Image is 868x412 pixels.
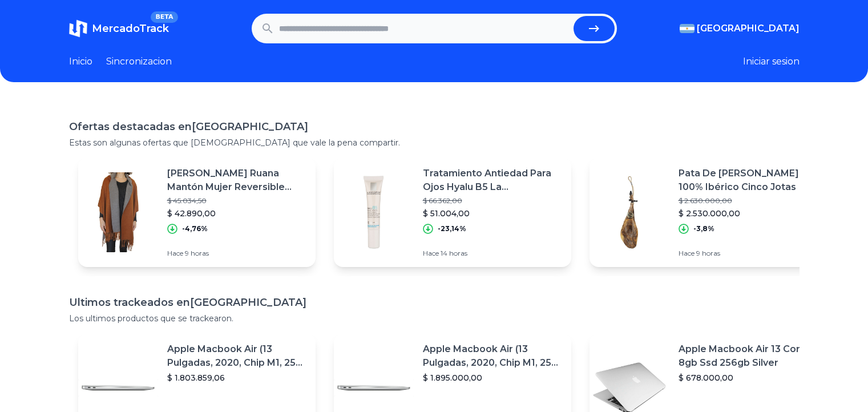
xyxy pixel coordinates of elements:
[167,372,306,383] p: $ 1.803.859,06
[92,22,169,35] span: MercadoTrack
[69,313,800,324] p: Los ultimos productos que se trackearon.
[743,55,800,68] button: Iniciar sesion
[680,24,695,33] img: Argentina
[679,372,818,383] p: $ 678.000,00
[334,157,571,267] a: Featured imageTratamiento Antiedad Para Ojos Hyalu B5 La [PERSON_NAME] Posay$ 66.362,00$ 51.004,0...
[679,167,818,194] p: Pata De [PERSON_NAME] 100% Ibérico Cinco Jotas
[334,172,414,252] img: Featured image
[69,55,92,68] a: Inicio
[78,157,316,267] a: Featured image[PERSON_NAME] Ruana Mantón Mujer Reversible Bien Gruesa$ 45.034,50$ 42.890,00-4,76%...
[182,224,208,233] p: -4,76%
[78,172,158,252] img: Featured image
[438,224,466,233] p: -23,14%
[679,342,818,370] p: Apple Macbook Air 13 Core I5 8gb Ssd 256gb Silver
[697,22,800,35] span: [GEOGRAPHIC_DATA]
[151,11,177,23] span: BETA
[679,249,818,258] p: Hace 9 horas
[590,172,669,252] img: Featured image
[167,249,306,258] p: Hace 9 horas
[679,196,818,205] p: $ 2.630.000,00
[693,224,714,233] p: -3,8%
[423,249,562,258] p: Hace 14 horas
[69,294,800,310] h1: Ultimos trackeados en [GEOGRAPHIC_DATA]
[167,208,306,219] p: $ 42.890,00
[679,208,818,219] p: $ 2.530.000,00
[167,342,306,370] p: Apple Macbook Air (13 Pulgadas, 2020, Chip M1, 256 Gb De Ssd, 8 Gb De Ram) - Plata
[106,55,172,68] a: Sincronizacion
[69,19,87,38] img: MercadoTrack
[590,157,827,267] a: Featured imagePata De [PERSON_NAME] 100% Ibérico Cinco Jotas$ 2.630.000,00$ 2.530.000,00-3,8%Hace...
[423,372,562,383] p: $ 1.895.000,00
[69,137,800,148] p: Estas son algunas ofertas que [DEMOGRAPHIC_DATA] que vale la pena compartir.
[423,167,562,194] p: Tratamiento Antiedad Para Ojos Hyalu B5 La [PERSON_NAME] Posay
[69,119,800,135] h1: Ofertas destacadas en [GEOGRAPHIC_DATA]
[423,196,562,205] p: $ 66.362,00
[423,208,562,219] p: $ 51.004,00
[167,196,306,205] p: $ 45.034,50
[680,22,800,35] button: [GEOGRAPHIC_DATA]
[167,167,306,194] p: [PERSON_NAME] Ruana Mantón Mujer Reversible Bien Gruesa
[423,342,562,370] p: Apple Macbook Air (13 Pulgadas, 2020, Chip M1, 256 Gb De Ssd, 8 Gb De Ram) - Plata
[69,19,169,38] a: MercadoTrackBETA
